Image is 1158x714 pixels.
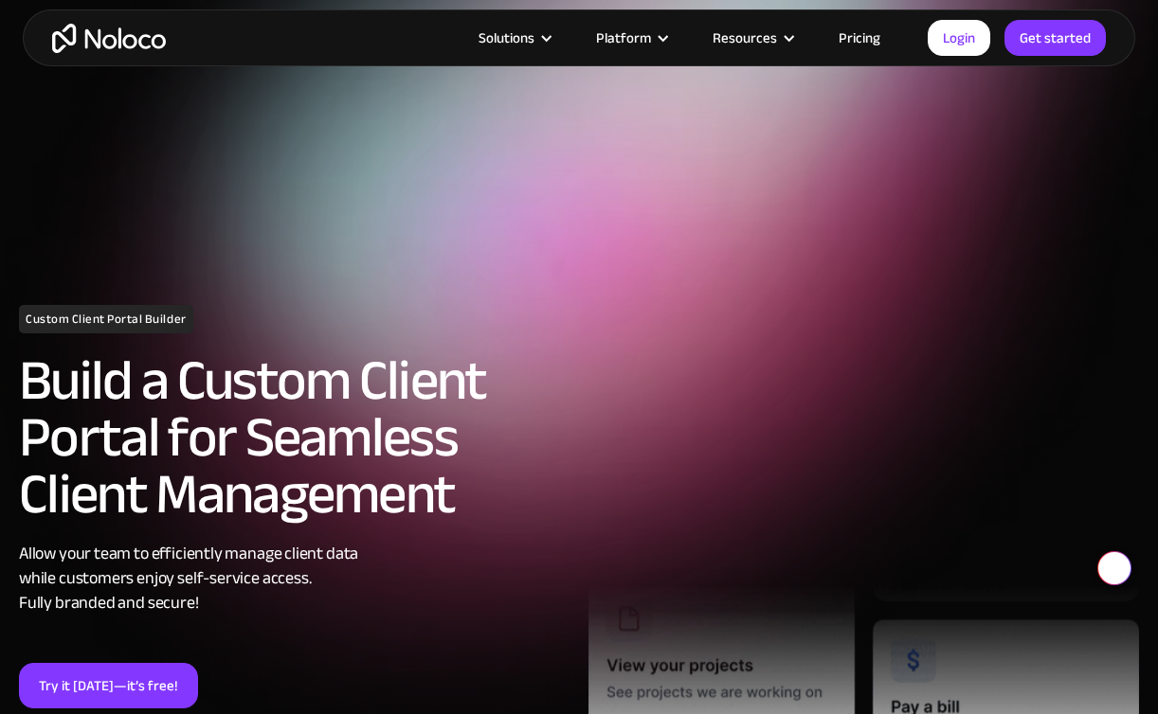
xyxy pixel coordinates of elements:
[479,26,534,50] div: Solutions
[19,542,570,616] div: Allow your team to efficiently manage client data while customers enjoy self-service access. Full...
[815,26,904,50] a: Pricing
[572,26,689,50] div: Platform
[689,26,815,50] div: Resources
[928,20,990,56] a: Login
[52,24,166,53] a: home
[596,26,651,50] div: Platform
[19,663,198,708] a: Try it [DATE]—it’s free!
[19,305,193,333] h1: Custom Client Portal Builder
[713,26,777,50] div: Resources
[1004,20,1106,56] a: Get started
[455,26,572,50] div: Solutions
[19,352,570,523] h2: Build a Custom Client Portal for Seamless Client Management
